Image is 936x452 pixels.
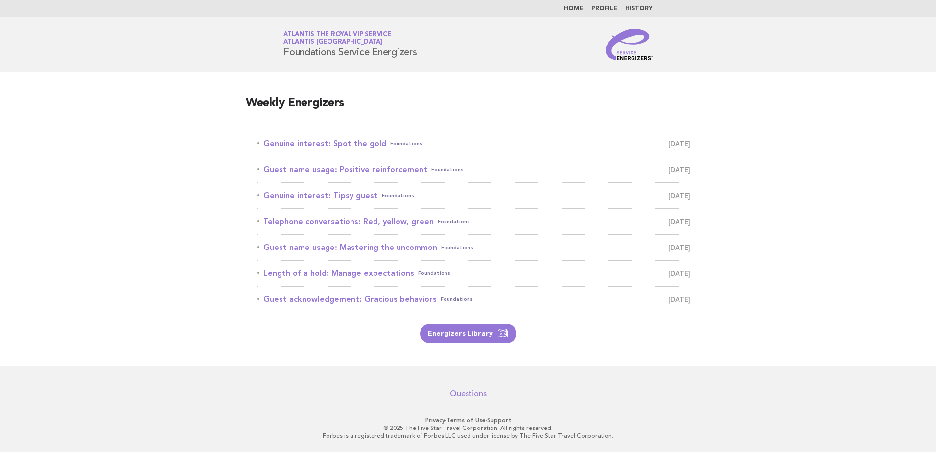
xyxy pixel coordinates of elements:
[420,324,516,343] a: Energizers Library
[591,6,617,12] a: Profile
[390,137,422,151] span: Foundations
[625,6,653,12] a: History
[257,215,690,228] a: Telephone conversations: Red, yellow, greenFoundations [DATE]
[668,267,690,280] span: [DATE]
[441,293,473,306] span: Foundations
[257,163,690,177] a: Guest name usage: Positive reinforcementFoundations [DATE]
[257,189,690,203] a: Genuine interest: Tipsy guestFoundations [DATE]
[425,417,445,424] a: Privacy
[487,417,511,424] a: Support
[668,293,690,306] span: [DATE]
[168,416,768,424] p: · ·
[257,293,690,306] a: Guest acknowledgement: Gracious behaviorsFoundations [DATE]
[668,241,690,254] span: [DATE]
[441,241,473,254] span: Foundations
[283,39,382,45] span: Atlantis [GEOGRAPHIC_DATA]
[668,163,690,177] span: [DATE]
[168,424,768,432] p: © 2025 The Five Star Travel Corporation. All rights reserved.
[606,29,653,60] img: Service Energizers
[668,137,690,151] span: [DATE]
[382,189,414,203] span: Foundations
[668,215,690,228] span: [DATE]
[438,215,470,228] span: Foundations
[283,32,417,57] h1: Foundations Service Energizers
[257,137,690,151] a: Genuine interest: Spot the goldFoundations [DATE]
[564,6,584,12] a: Home
[418,267,450,280] span: Foundations
[446,417,486,424] a: Terms of Use
[257,267,690,280] a: Length of a hold: Manage expectationsFoundations [DATE]
[257,241,690,254] a: Guest name usage: Mastering the uncommonFoundations [DATE]
[431,163,464,177] span: Foundations
[283,31,391,45] a: Atlantis the Royal VIP ServiceAtlantis [GEOGRAPHIC_DATA]
[668,189,690,203] span: [DATE]
[168,432,768,440] p: Forbes is a registered trademark of Forbes LLC used under license by The Five Star Travel Corpora...
[450,389,487,399] a: Questions
[246,95,690,119] h2: Weekly Energizers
